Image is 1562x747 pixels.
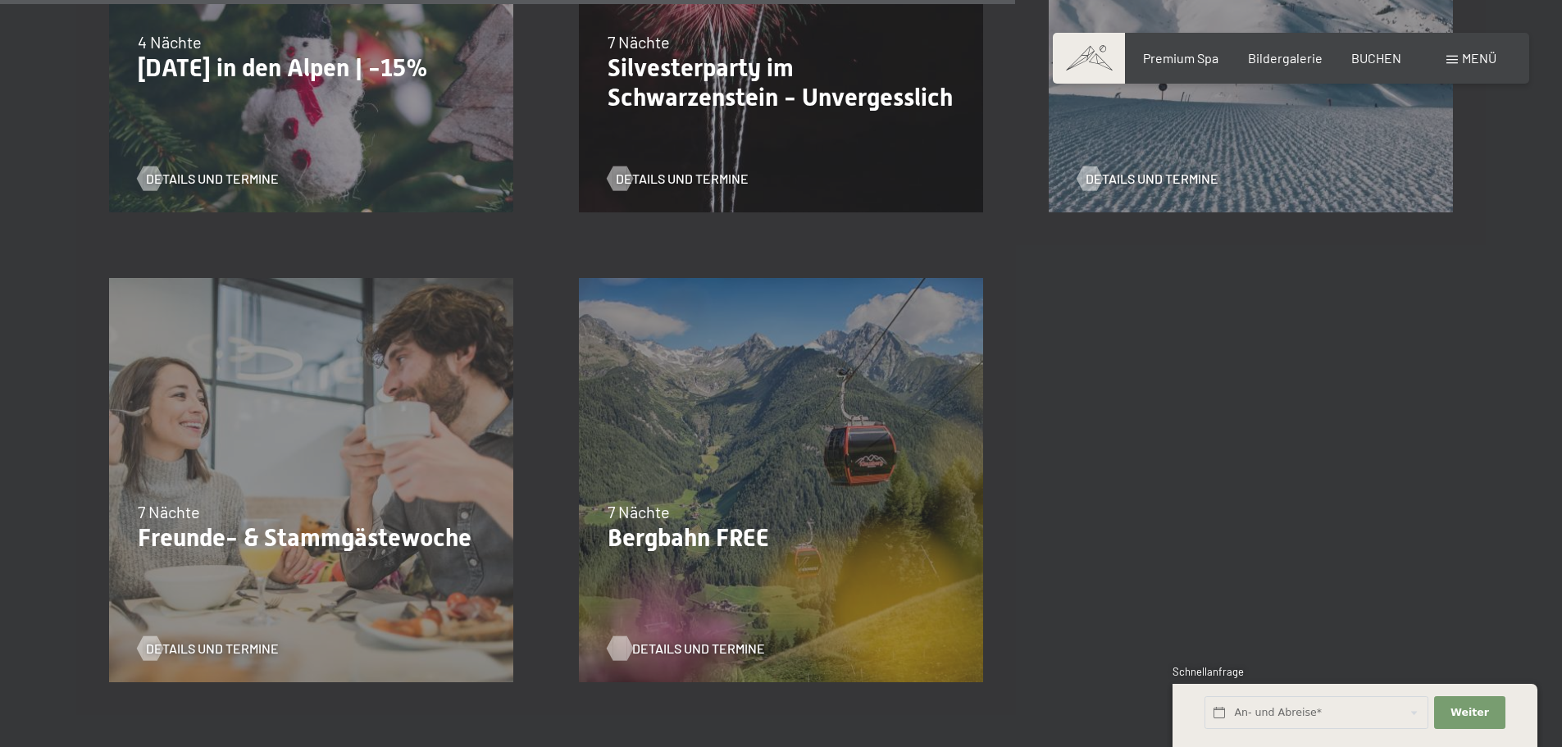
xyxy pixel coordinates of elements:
a: BUCHEN [1351,50,1401,66]
span: 7 Nächte [608,502,670,522]
a: Details und Termine [608,640,749,658]
a: Details und Termine [138,640,279,658]
span: 4 Nächte [138,32,202,52]
button: Weiter [1434,696,1505,730]
span: 7 Nächte [138,502,200,522]
a: Details und Termine [608,170,749,188]
a: Details und Termine [1077,170,1218,188]
span: 7 Nächte [608,32,670,52]
p: Freunde- & Stammgästewoche [138,523,485,553]
p: Bergbahn FREE [608,523,954,553]
a: Premium Spa [1143,50,1218,66]
span: Details und Termine [146,170,279,188]
a: Bildergalerie [1248,50,1323,66]
span: Menü [1462,50,1496,66]
span: Schnellanfrage [1173,665,1244,678]
span: Details und Termine [146,640,279,658]
span: Details und Termine [632,640,765,658]
a: Details und Termine [138,170,279,188]
p: [DATE] in den Alpen | -15% [138,53,485,83]
span: Details und Termine [1086,170,1218,188]
span: 7 Nächte [1077,32,1140,52]
p: Silvesterparty im Schwarzenstein - Unvergesslich [608,53,954,112]
span: Weiter [1450,705,1489,720]
span: Details und Termine [616,170,749,188]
